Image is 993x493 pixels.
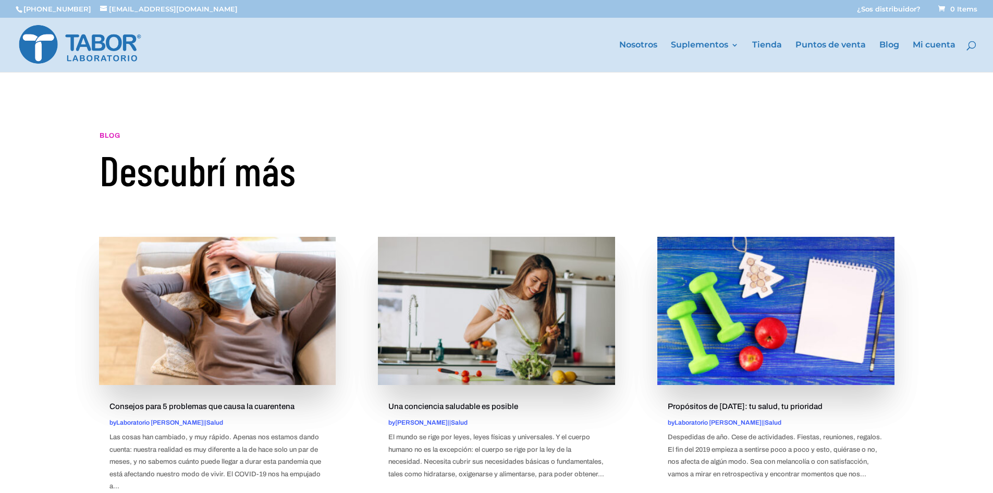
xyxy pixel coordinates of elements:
[18,23,142,66] img: Laboratorio Tabor
[765,419,781,426] a: Salud
[938,5,977,13] span: 0 Items
[671,41,739,72] a: Suplementos
[795,41,866,72] a: Puntos de venta
[879,41,899,72] a: Blog
[206,419,223,426] a: Salud
[857,6,921,18] a: ¿Sos distribuidor?
[395,419,448,426] a: [PERSON_NAME]
[388,417,604,429] p: by | |
[388,431,604,480] p: El mundo se rige por leyes, leyes físicas y universales. Y el cuerpo humano no es la excepción: e...
[668,402,823,411] a: Propósitos de [DATE]: tu salud, tu prioridad
[388,402,518,411] a: Una conciencia saludable es posible
[100,131,894,147] h4: blog
[451,419,468,426] a: Salud
[109,402,295,411] a: Consejos para 5 problemas que causa la cuarentena
[23,5,91,13] a: [PHONE_NUMBER]
[913,41,955,72] a: Mi cuenta
[100,5,238,13] a: [EMAIL_ADDRESS][DOMAIN_NAME]
[668,417,884,429] p: by | |
[752,41,782,72] a: Tienda
[378,237,615,385] img: Una conciencia saludable es posible
[657,237,894,385] img: Propósitos de año nuevo: tu salud, tu prioridad
[936,5,977,13] a: 0 Items
[100,147,894,198] h1: Descubrí más
[675,419,762,426] a: Laboratorio [PERSON_NAME]
[109,431,325,492] p: Las cosas han cambiado, y muy rápido. Apenas nos estamos dando cuenta: nuestra realidad es muy di...
[619,41,657,72] a: Nosotros
[116,419,203,426] a: Laboratorio [PERSON_NAME]
[109,417,325,429] p: by | |
[668,431,884,480] p: Despedidas de año. Cese de actividades. Fiestas, reuniones, regalos. El fin del 2019 empieza a se...
[99,237,336,385] img: Consejos para 5 problemas que causa la cuarentena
